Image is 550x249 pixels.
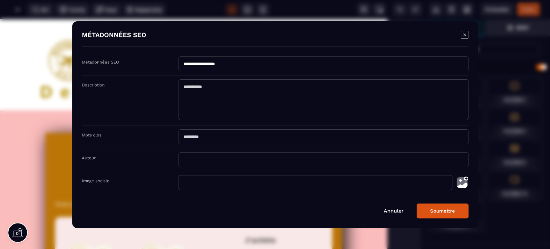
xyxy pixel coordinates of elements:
text: Texte présentation [55,182,332,198]
label: Description [82,83,105,87]
label: Métadonnées SEO [82,60,119,65]
label: Image sociale [82,178,110,183]
h2: J'achète [200,203,321,225]
h1: Mon Escale Chakras [55,131,332,144]
h1: Mon Escale Ho’oponopono [55,157,332,182]
label: Auteur [82,155,96,160]
button: Soumettre [417,204,468,218]
img: photo-upload.002a6cb0.svg [456,175,468,190]
img: 6bc32b15c6a1abf2dae384077174aadc_LOGOT15p.png [49,21,89,62]
h4: MÉTADONNÉES SEO [82,31,146,40]
label: Mots clés [82,133,101,137]
a: Annuler [384,208,404,214]
h1: + [55,145,332,157]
